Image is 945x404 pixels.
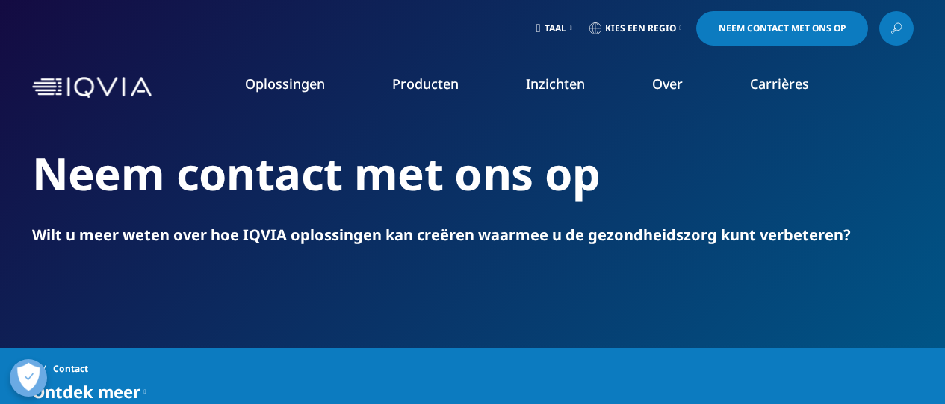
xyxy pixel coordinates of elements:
font: Contact [53,362,88,375]
font: Neem contact met ons op [719,22,846,34]
nav: Primair [158,52,914,122]
font: Taal [545,22,566,34]
a: Inzichten [526,75,585,93]
a: Carrières [750,75,809,93]
font: Wilt u meer weten over hoe IQVIA oplossingen kan creëren waarmee u de gezondheidszorg kunt verbet... [32,225,851,245]
a: Over [652,75,683,93]
font: Ontdek meer [32,380,140,403]
a: Neem contact met ons op [696,11,868,46]
button: Voorkeuren openen [10,359,47,397]
font: Kies een regio [605,22,676,34]
font: Neem contact met ons op [32,143,601,204]
img: IQVIA Gezondheidszorg Informatie Technologie en Farmaceutisch Klinisch Onderzoeksbedrijf [32,77,152,99]
a: Oplossingen [245,75,325,93]
a: Producten [392,75,459,93]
